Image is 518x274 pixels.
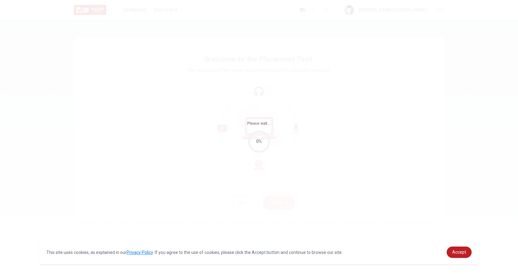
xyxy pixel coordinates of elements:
[247,121,271,126] span: Please wait...
[46,250,343,255] span: This site uses cookies, as explained in our . If you agree to the use of cookies, please click th...
[127,250,153,255] a: Privacy Policy
[256,138,262,145] div: 0%
[39,240,479,264] div: cookieconsent
[447,247,472,258] a: dismiss cookie message
[452,250,466,255] span: Accept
